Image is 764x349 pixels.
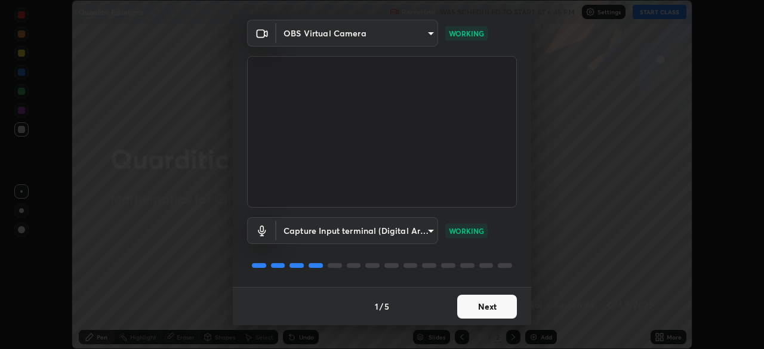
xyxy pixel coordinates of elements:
h4: / [380,300,383,313]
h4: 5 [384,300,389,313]
div: OBS Virtual Camera [276,217,438,244]
p: WORKING [449,226,484,236]
h4: 1 [375,300,378,313]
button: Next [457,295,517,319]
div: OBS Virtual Camera [276,20,438,47]
p: WORKING [449,28,484,39]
